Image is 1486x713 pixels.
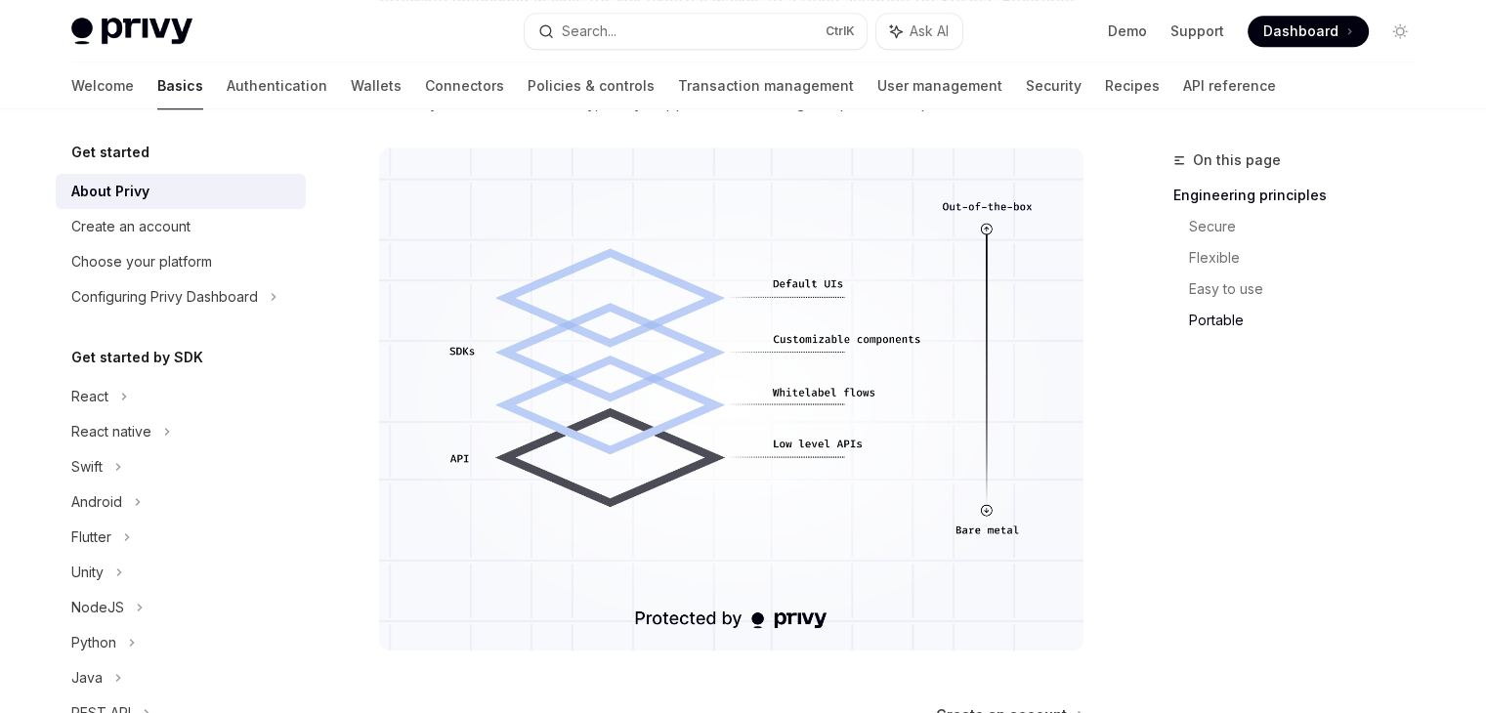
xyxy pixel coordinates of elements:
a: Create an account [56,209,306,244]
div: NodeJS [71,596,124,619]
a: API reference [1183,63,1276,109]
a: User management [877,63,1002,109]
img: images/Customization.png [379,147,1083,650]
div: Android [71,490,122,514]
a: Demo [1108,21,1147,41]
a: Security [1026,63,1082,109]
a: Authentication [227,63,327,109]
div: Choose your platform [71,250,212,273]
button: Search...CtrlK [525,14,867,49]
button: Toggle dark mode [1384,16,1416,47]
a: Portable [1189,305,1431,336]
a: Engineering principles [1173,180,1431,211]
span: Ctrl K [826,23,855,39]
span: On this page [1193,148,1281,172]
div: React [71,385,108,408]
div: About Privy [71,180,149,203]
a: Easy to use [1189,273,1431,305]
span: Ask AI [910,21,949,41]
h5: Get started [71,141,149,164]
a: Connectors [425,63,504,109]
div: Python [71,631,116,654]
a: Policies & controls [528,63,655,109]
a: Flexible [1189,242,1431,273]
button: Ask AI [876,14,962,49]
h5: Get started by SDK [71,346,203,369]
a: Transaction management [678,63,854,109]
div: React native [71,420,151,443]
div: Configuring Privy Dashboard [71,285,258,309]
div: Java [71,666,103,690]
a: About Privy [56,174,306,209]
a: Dashboard [1248,16,1369,47]
div: Search... [562,20,616,43]
a: Choose your platform [56,244,306,279]
span: Dashboard [1263,21,1338,41]
a: Wallets [351,63,402,109]
div: Flutter [71,525,111,549]
a: Support [1170,21,1224,41]
div: Swift [71,455,103,479]
div: Unity [71,561,104,584]
a: Welcome [71,63,134,109]
a: Secure [1189,211,1431,242]
div: Create an account [71,215,191,238]
a: Basics [157,63,203,109]
img: light logo [71,18,192,45]
a: Recipes [1105,63,1160,109]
